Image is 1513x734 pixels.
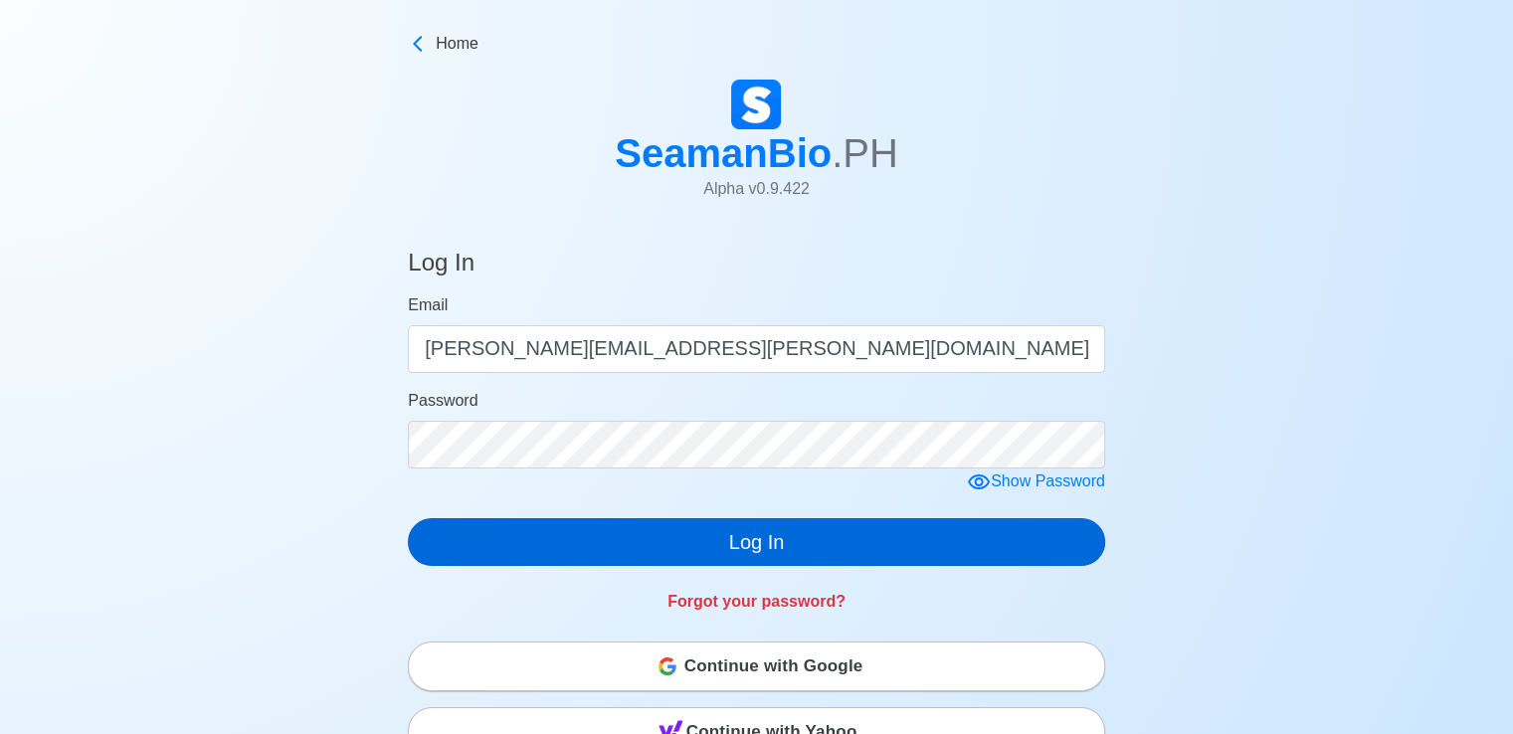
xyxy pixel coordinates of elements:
span: Email [408,296,448,313]
button: Log In [408,518,1105,566]
a: Forgot your password? [667,593,846,610]
button: Continue with Google [408,642,1105,691]
input: Your email [408,325,1105,373]
h1: SeamanBio [615,129,898,177]
span: .PH [832,131,898,175]
a: Home [408,32,1105,56]
img: Logo [731,80,781,129]
span: Password [408,392,477,409]
h4: Log In [408,249,474,285]
span: Continue with Google [684,646,863,686]
span: Home [436,32,478,56]
div: Show Password [967,469,1105,494]
p: Alpha v 0.9.422 [615,177,898,201]
a: SeamanBio.PHAlpha v0.9.422 [615,80,898,217]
